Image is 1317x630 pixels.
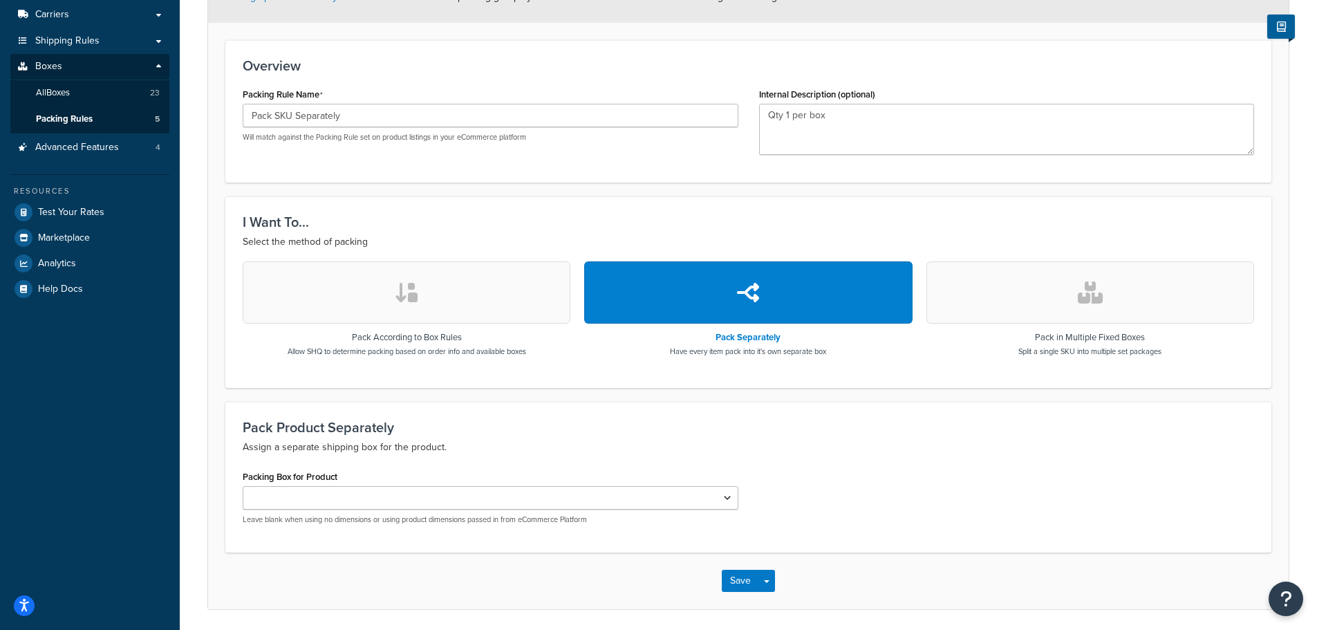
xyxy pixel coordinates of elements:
[243,58,1254,73] h3: Overview
[156,142,160,154] span: 4
[10,225,169,250] a: Marketplace
[38,207,104,219] span: Test Your Rates
[670,346,826,357] p: Have every item pack into it's own separate box
[10,54,169,133] li: Boxes
[759,89,875,100] label: Internal Description (optional)
[10,28,169,54] a: Shipping Rules
[243,420,1254,435] h3: Pack Product Separately
[36,87,70,99] span: All Boxes
[35,142,119,154] span: Advanced Features
[35,35,100,47] span: Shipping Rules
[38,284,83,295] span: Help Docs
[10,2,169,28] a: Carriers
[243,89,323,100] label: Packing Rule Name
[243,472,337,482] label: Packing Box for Product
[670,333,826,342] h3: Pack Separately
[38,232,90,244] span: Marketplace
[10,135,169,160] li: Advanced Features
[10,277,169,302] a: Help Docs
[35,61,62,73] span: Boxes
[10,135,169,160] a: Advanced Features4
[722,570,759,592] button: Save
[155,113,160,125] span: 5
[10,80,169,106] a: AllBoxes23
[10,200,169,225] a: Test Your Rates
[10,106,169,132] li: Packing Rules
[150,87,160,99] span: 23
[243,234,1254,250] p: Select the method of packing
[1018,346,1161,357] p: Split a single SKU into multiple set packages
[243,132,738,142] p: Will match against the Packing Rule set on product listings in your eCommerce platform
[288,333,526,342] h3: Pack According to Box Rules
[243,515,738,525] p: Leave blank when using no dimensions or using product dimensions passed in from eCommerce Platform
[1018,333,1161,342] h3: Pack in Multiple Fixed Boxes
[759,104,1255,155] textarea: Qty 1 per box
[38,258,76,270] span: Analytics
[10,54,169,80] a: Boxes
[243,214,1254,230] h3: I Want To...
[1269,582,1303,616] button: Open Resource Center
[243,439,1254,456] p: Assign a separate shipping box for the product.
[288,346,526,357] p: Allow SHQ to determine packing based on order info and available boxes
[36,113,93,125] span: Packing Rules
[10,106,169,132] a: Packing Rules5
[1267,15,1295,39] button: Show Help Docs
[10,251,169,276] a: Analytics
[10,185,169,197] div: Resources
[35,9,69,21] span: Carriers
